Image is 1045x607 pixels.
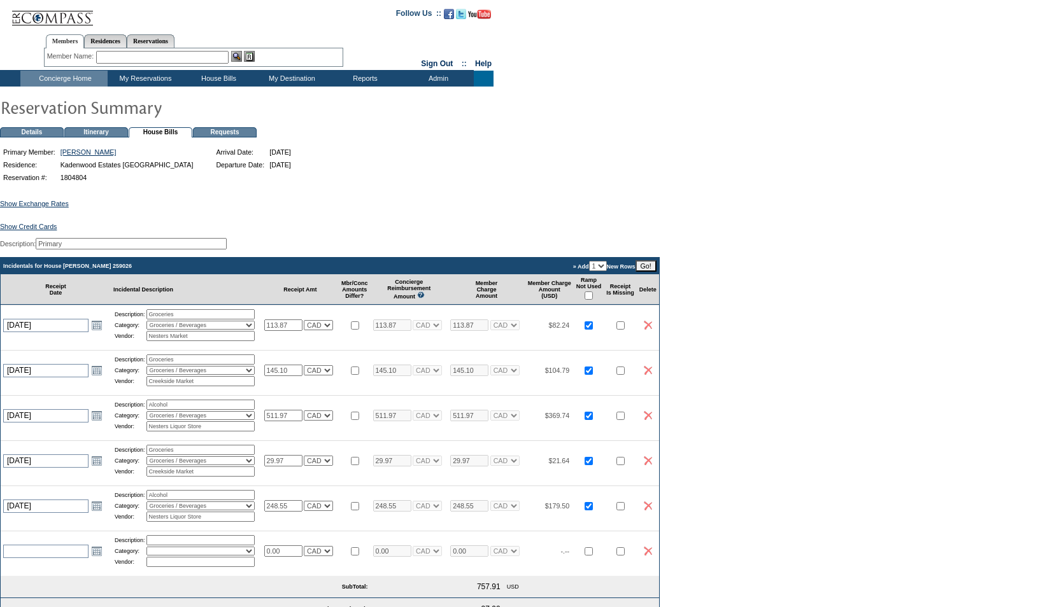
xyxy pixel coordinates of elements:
td: Vendor: [115,421,145,431]
td: Admin [401,71,474,87]
td: House Bills [181,71,254,87]
a: Open the calendar popup. [90,499,104,513]
img: icon_delete2.gif [644,411,652,420]
img: Follow us on Twitter [456,9,466,19]
td: Description: [115,445,145,455]
td: Concierge Reimbursement Amount [371,274,448,305]
td: Kadenwood Estates [GEOGRAPHIC_DATA] [59,159,195,171]
td: Description: [115,354,145,365]
td: SubTotal: [1,576,371,598]
td: Reservation #: [1,172,57,183]
td: Description: [115,400,145,410]
img: icon_delete2.gif [644,456,652,465]
img: icon_delete2.gif [644,501,652,510]
td: My Reservations [108,71,181,87]
span: $369.74 [545,412,570,419]
span: $179.50 [545,502,570,510]
td: Follow Us :: [396,8,441,23]
td: Vendor: [115,331,145,341]
a: Sign Out [421,59,453,68]
a: Reservations [127,34,174,48]
a: Residences [84,34,127,48]
td: Category: [115,321,145,330]
td: Mbr/Conc Amounts Differ? [339,274,371,305]
span: $21.64 [549,457,570,464]
td: Concierge Home [20,71,108,87]
img: questionMark_lightBlue.gif [417,291,425,298]
img: View [231,51,242,62]
img: Reservations [244,51,255,62]
td: Vendor: [115,512,145,522]
td: Receipt Amt [262,274,339,305]
td: House Bills [129,127,192,137]
input: Go! [636,260,657,272]
td: Member Charge Amount [448,274,525,305]
a: Open the calendar popup. [90,544,104,558]
img: Become our fan on Facebook [444,9,454,19]
td: Category: [115,501,145,510]
td: 757.91 [474,580,503,594]
td: USD [504,580,522,594]
td: Description: [115,490,145,500]
td: Receipt Is Missing [604,274,637,305]
td: Description: [115,535,145,545]
td: Vendor: [115,557,145,567]
td: My Destination [254,71,327,87]
td: Arrival Date: [214,146,266,158]
td: Primary Member: [1,146,57,158]
td: Category: [115,456,145,465]
td: Receipt Date [1,274,111,305]
td: Reports [327,71,401,87]
span: $82.24 [549,321,570,329]
td: Member Charge Amount (USD) [525,274,574,305]
td: Vendor: [115,376,145,386]
td: Ramp Not Used [574,274,604,305]
td: Incidentals for House [PERSON_NAME] 259026 [1,258,371,274]
td: Category: [115,547,145,555]
td: Category: [115,366,145,375]
img: icon_delete2.gif [644,321,652,330]
a: Help [475,59,492,68]
td: Itinerary [64,127,128,137]
a: Subscribe to our YouTube Channel [468,13,491,20]
td: Incidental Description [111,274,262,305]
td: Delete [637,274,659,305]
a: Follow us on Twitter [456,13,466,20]
td: Residence: [1,159,57,171]
img: icon_delete2.gif [644,366,652,375]
td: Category: [115,411,145,420]
span: :: [462,59,467,68]
div: Member Name: [47,51,96,62]
a: Open the calendar popup. [90,408,104,422]
td: Vendor: [115,466,145,477]
td: Requests [193,127,257,137]
td: » Add New Rows [371,258,659,274]
a: [PERSON_NAME] [60,148,117,156]
td: Description: [115,309,145,319]
td: Departure Date: [214,159,266,171]
span: -.-- [561,547,570,555]
a: Open the calendar popup. [90,318,104,332]
a: Open the calendar popup. [90,363,104,377]
img: Subscribe to our YouTube Channel [468,10,491,19]
a: Become our fan on Facebook [444,13,454,20]
span: $104.79 [545,366,570,374]
img: icon_delete2.gif [644,547,652,555]
td: [DATE] [267,146,293,158]
td: [DATE] [267,159,293,171]
a: Open the calendar popup. [90,454,104,468]
td: 1804804 [59,172,195,183]
a: Members [46,34,85,48]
